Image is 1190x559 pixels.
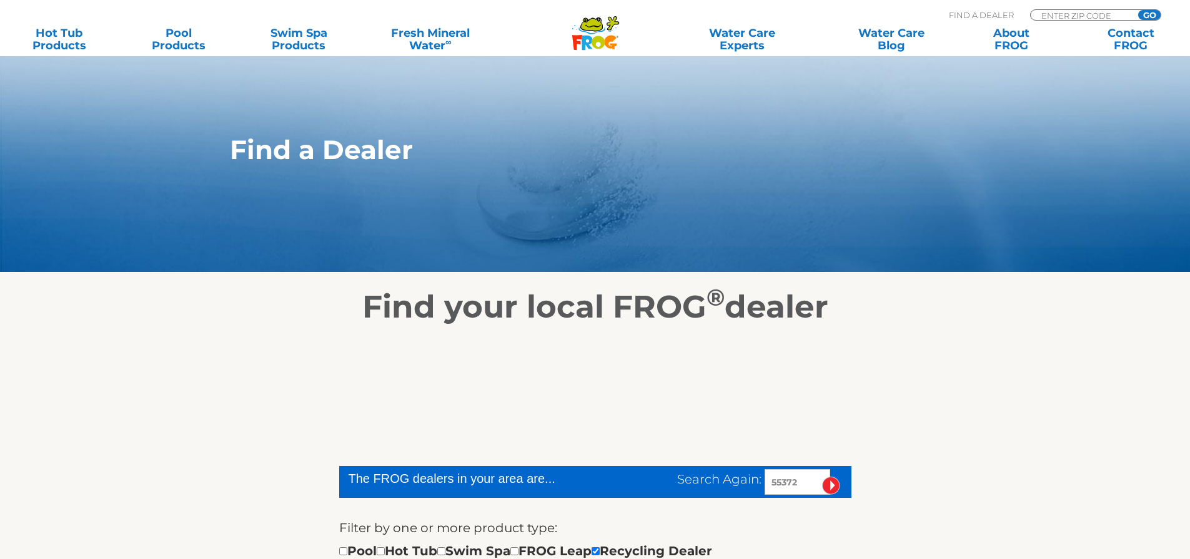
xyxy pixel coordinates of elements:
input: GO [1138,10,1161,20]
a: ContactFROG [1084,27,1178,52]
p: Find A Dealer [949,9,1014,21]
a: PoolProducts [132,27,226,52]
div: The FROG dealers in your area are... [349,469,600,488]
sup: ® [707,283,725,311]
h1: Find a Dealer [230,135,903,165]
a: Fresh MineralWater∞ [372,27,488,52]
label: Filter by one or more product type: [339,518,557,538]
span: Search Again: [677,472,761,487]
a: Water CareBlog [845,27,938,52]
input: Submit [822,477,840,495]
sup: ∞ [445,37,452,47]
a: AboutFROG [964,27,1058,52]
input: Zip Code Form [1040,10,1124,21]
a: Swim SpaProducts [252,27,345,52]
a: Water CareExperts [667,27,818,52]
a: Hot TubProducts [12,27,106,52]
h2: Find your local FROG dealer [211,288,979,326]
